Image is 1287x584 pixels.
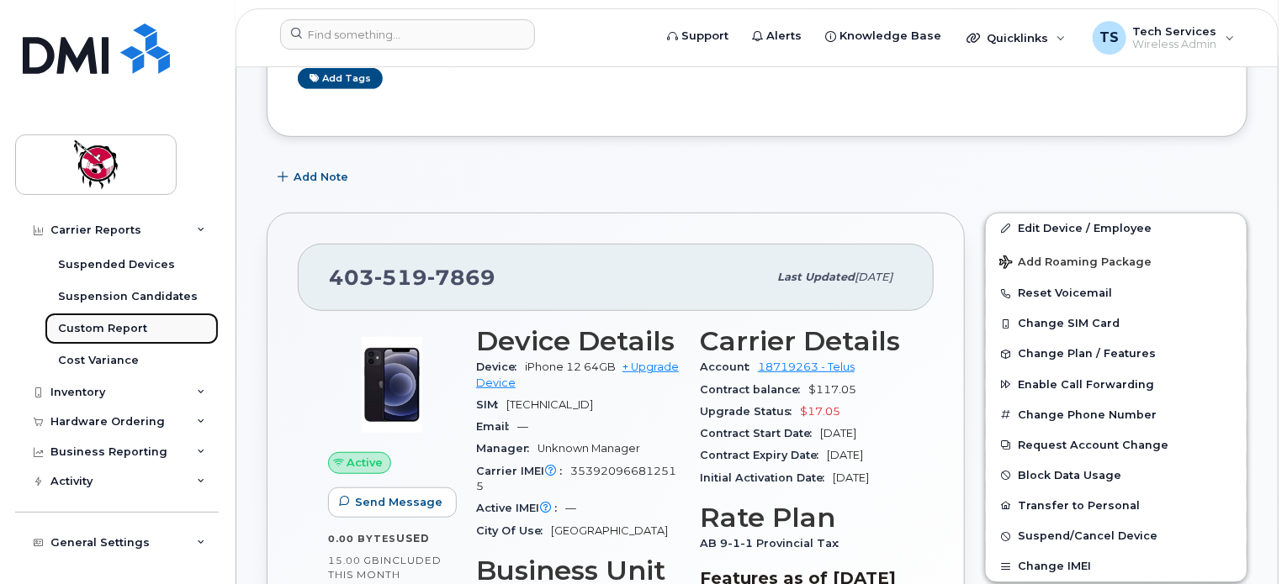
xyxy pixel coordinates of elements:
[347,455,384,471] span: Active
[986,278,1247,308] button: Reset Voicemail
[476,465,676,492] span: 353920966812515
[476,420,517,433] span: Email
[833,471,869,484] span: [DATE]
[986,430,1247,460] button: Request Account Change
[342,334,442,435] img: image20231002-4137094-4ke690.jpeg
[476,326,680,356] h3: Device Details
[328,533,396,545] span: 0.00 Bytes
[986,551,1247,581] button: Change IMEI
[986,460,1247,491] button: Block Data Usage
[700,471,833,484] span: Initial Activation Date
[655,19,740,53] a: Support
[476,502,565,514] span: Active IMEI
[740,19,813,53] a: Alerts
[700,405,800,418] span: Upgrade Status
[700,360,758,373] span: Account
[986,370,1247,400] button: Enable Call Forwarding
[999,255,1152,271] span: Add Roaming Package
[1018,530,1157,543] span: Suspend/Cancel Device
[267,162,363,192] button: Add Note
[1018,348,1156,360] span: Change Plan / Features
[355,494,442,510] span: Send Message
[374,265,427,290] span: 519
[1081,21,1247,55] div: Tech Services
[955,21,1078,55] div: Quicklinks
[800,405,840,418] span: $17.05
[517,420,528,433] span: —
[1133,24,1217,38] span: Tech Services
[700,326,903,356] h3: Carrier Details
[986,308,1247,339] button: Change SIM Card
[328,555,380,566] span: 15.00 GB
[294,169,348,185] span: Add Note
[476,442,538,455] span: Manager
[476,360,525,373] span: Device
[987,31,1048,45] span: Quicklinks
[476,360,679,388] a: + Upgrade Device
[476,524,551,537] span: City Of Use
[986,521,1247,551] button: Suspend/Cancel Device
[280,19,535,50] input: Find something...
[700,537,847,550] span: AB 9-1-1 Provincial Tax
[328,487,457,518] button: Send Message
[986,491,1247,521] button: Transfer to Personal
[986,400,1247,430] button: Change Phone Number
[565,502,576,514] span: —
[700,502,903,533] h3: Rate Plan
[1099,28,1119,48] span: TS
[986,339,1247,369] button: Change Plan / Features
[298,68,383,89] a: Add tags
[820,427,856,439] span: [DATE]
[538,442,640,455] span: Unknown Manager
[427,265,495,290] span: 7869
[476,398,506,411] span: SIM
[986,213,1247,244] a: Edit Device / Employee
[758,360,855,373] a: 18719263 - Telus
[551,524,668,537] span: [GEOGRAPHIC_DATA]
[700,383,808,396] span: Contract balance
[328,554,442,581] span: included this month
[855,271,892,283] span: [DATE]
[808,383,856,396] span: $117.05
[476,465,570,477] span: Carrier IMEI
[777,271,855,283] span: Last updated
[986,244,1247,278] button: Add Roaming Package
[681,28,728,45] span: Support
[813,19,953,53] a: Knowledge Base
[700,449,827,461] span: Contract Expiry Date
[700,427,820,439] span: Contract Start Date
[1133,38,1217,51] span: Wireless Admin
[1018,378,1154,391] span: Enable Call Forwarding
[525,360,616,373] span: iPhone 12 64GB
[839,28,941,45] span: Knowledge Base
[827,449,863,461] span: [DATE]
[1214,511,1274,571] iframe: Messenger Launcher
[329,265,495,290] span: 403
[506,398,593,411] span: [TECHNICAL_ID]
[396,532,430,545] span: used
[766,28,802,45] span: Alerts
